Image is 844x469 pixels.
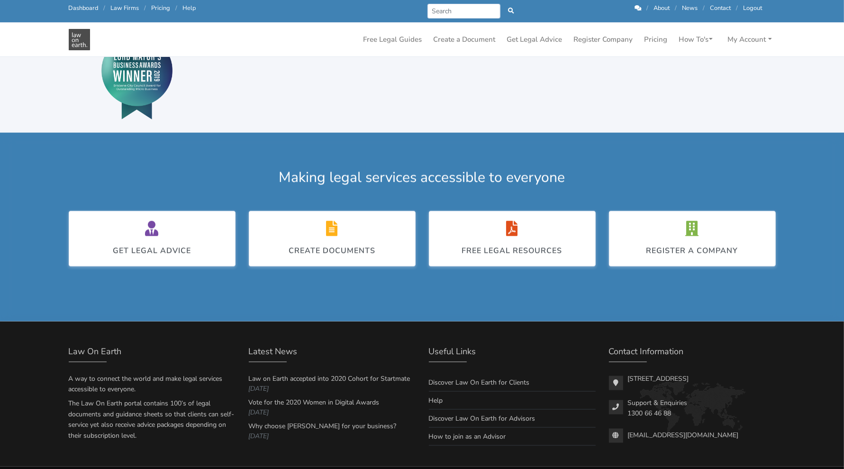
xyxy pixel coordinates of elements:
[628,398,688,419] p: Support & Enquiries 1300 66 46 88
[429,211,596,267] a: Free legal resources
[675,30,717,49] a: How To's
[69,211,236,267] a: Get Legal Advice
[360,30,426,49] a: Free Legal Guides
[289,245,375,257] div: Create Documents
[249,432,269,441] em: [DATE]
[429,396,443,405] a: Help
[111,4,139,12] a: Law Firms
[570,30,637,49] a: Register Company
[429,344,596,362] div: Useful Links
[101,35,172,120] img: Lord Mayor's Award 2019
[429,378,530,387] a: Discover Law On Earth for Clients
[113,245,191,257] div: Get Legal Advice
[646,245,738,257] div: Register a Company
[609,211,776,267] a: Register a Company
[69,4,99,12] a: Dashboard
[675,4,677,12] span: /
[462,245,563,257] div: Free legal resources
[183,4,196,12] a: Help
[145,4,146,12] span: /
[736,4,738,12] span: /
[647,4,649,12] span: /
[249,408,269,417] em: [DATE]
[152,4,171,12] a: Pricing
[69,29,90,50] img: Law On Earth
[62,167,782,188] div: Making legal services accessible to everyone
[249,422,397,431] a: Why choose [PERSON_NAME] for your business?
[703,4,705,12] span: /
[69,374,236,395] p: A way to connect the world and make legal services accessible to everyone.
[744,4,762,12] a: Logout
[176,4,178,12] span: /
[654,4,670,12] a: About
[249,374,410,383] a: Law on Earth accepted into 2020 Cohort for Startmate
[628,374,689,390] p: [STREET_ADDRESS]
[429,432,506,441] a: How to join as an Advisor
[430,30,499,49] a: Create a Document
[249,211,416,267] a: Create Documents
[249,398,380,407] a: Vote for the 2020 Women in Digital Awards
[710,4,731,12] a: Contact
[503,30,566,49] a: Get Legal Advice
[429,414,535,423] a: Discover Law On Earth for Advisors
[724,30,776,49] a: My Account
[609,344,776,362] div: Contact Information
[628,431,739,440] a: [EMAIL_ADDRESS][DOMAIN_NAME]
[249,384,269,393] em: [DATE]
[104,4,106,12] span: /
[641,30,672,49] a: Pricing
[682,4,698,12] a: News
[69,398,236,441] p: The Law On Earth portal contains 100’s of legal documents and guidance sheets so that clients can...
[427,4,501,18] input: Search
[69,344,236,362] div: Law On Earth
[249,344,416,362] div: Latest News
